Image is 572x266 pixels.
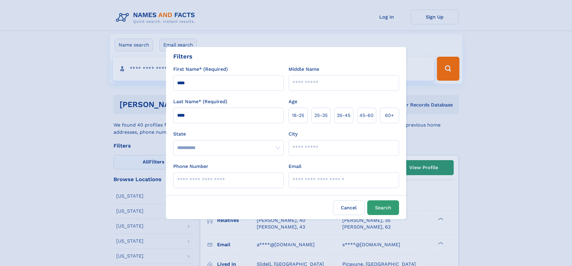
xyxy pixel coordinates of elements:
label: Last Name* (Required) [173,98,227,105]
div: Filters [173,52,192,61]
button: Search [367,200,399,215]
span: 18‑25 [292,112,304,119]
label: State [173,130,284,138]
span: 35‑45 [337,112,350,119]
span: 25‑35 [314,112,328,119]
label: Cancel [333,200,365,215]
span: 60+ [385,112,394,119]
label: City [289,130,298,138]
label: Email [289,163,301,170]
label: Age [289,98,297,105]
label: Phone Number [173,163,208,170]
span: 45‑60 [359,112,374,119]
label: First Name* (Required) [173,66,228,73]
label: Middle Name [289,66,319,73]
